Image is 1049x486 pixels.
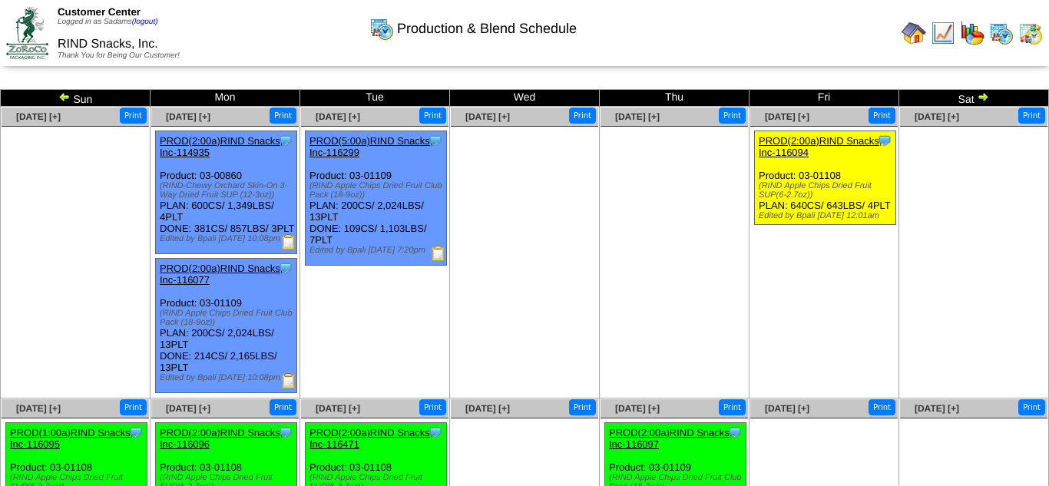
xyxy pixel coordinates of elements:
[759,211,895,220] div: Edited by Bpali [DATE] 12:01am
[750,90,899,107] td: Fri
[128,425,144,440] img: Tooltip
[16,403,61,414] a: [DATE] [+]
[977,91,989,103] img: arrowright.gif
[166,403,210,414] a: [DATE] [+]
[719,399,746,415] button: Print
[160,234,296,243] div: Edited by Bpali [DATE] 10:08pm
[931,21,955,45] img: line_graph.gif
[615,403,660,414] a: [DATE] [+]
[609,427,732,450] a: PROD(2:00a)RIND Snacks, Inc-116097
[120,399,147,415] button: Print
[877,133,892,148] img: Tooltip
[419,399,446,415] button: Print
[869,399,895,415] button: Print
[431,246,446,261] img: Production Report
[309,135,432,158] a: PROD(5:00a)RIND Snacks, Inc-116299
[309,181,446,200] div: (RIND Apple Chips Dried Fruit Club Pack (18-9oz))
[902,21,926,45] img: home.gif
[915,403,959,414] a: [DATE] [+]
[989,21,1014,45] img: calendarprod.gif
[615,111,660,122] a: [DATE] [+]
[281,373,296,388] img: Production Report
[160,181,296,200] div: (RIND-Chewy Orchard Skin-On 3-Way Dried Fruit SUP (12-3oz))
[160,263,283,286] a: PROD(2:00a)RIND Snacks, Inc-116077
[428,133,443,148] img: Tooltip
[160,427,283,450] a: PROD(2:00a)RIND Snacks, Inc-116096
[600,90,750,107] td: Thu
[58,6,141,18] span: Customer Center
[120,107,147,124] button: Print
[755,131,896,225] div: Product: 03-01108 PLAN: 640CS / 643LBS / 4PLT
[719,107,746,124] button: Print
[309,427,432,450] a: PROD(2:00a)RIND Snacks, Inc-116471
[58,91,71,103] img: arrowleft.gif
[465,111,510,122] a: [DATE] [+]
[759,135,882,158] a: PROD(2:00a)RIND Snacks, Inc-116094
[10,427,133,450] a: PROD(1:00a)RIND Snacks, Inc-116095
[450,90,600,107] td: Wed
[278,133,293,148] img: Tooltip
[281,234,296,250] img: Production Report
[309,246,446,255] div: Edited by Bpali [DATE] 7:20pm
[1018,399,1045,415] button: Print
[58,18,158,26] span: Logged in as Sadams
[58,38,158,51] span: RIND Snacks, Inc.
[765,111,809,122] a: [DATE] [+]
[915,111,959,122] a: [DATE] [+]
[160,309,296,327] div: (RIND Apple Chips Dried Fruit Club Pack (18-9oz))
[569,399,596,415] button: Print
[6,7,48,58] img: ZoRoCo_Logo(Green%26Foil)%20jpg.webp
[160,135,283,158] a: PROD(2:00a)RIND Snacks, Inc-114935
[270,399,296,415] button: Print
[16,111,61,122] a: [DATE] [+]
[151,90,300,107] td: Mon
[156,259,297,393] div: Product: 03-01109 PLAN: 200CS / 2,024LBS / 13PLT DONE: 214CS / 2,165LBS / 13PLT
[270,107,296,124] button: Print
[316,111,360,122] a: [DATE] [+]
[1,90,151,107] td: Sun
[869,107,895,124] button: Print
[569,107,596,124] button: Print
[369,16,394,41] img: calendarprod.gif
[166,111,210,122] a: [DATE] [+]
[58,51,180,60] span: Thank You for Being Our Customer!
[765,403,809,414] a: [DATE] [+]
[132,18,158,26] a: (logout)
[727,425,743,440] img: Tooltip
[306,131,447,266] div: Product: 03-01109 PLAN: 200CS / 2,024LBS / 13PLT DONE: 109CS / 1,103LBS / 7PLT
[419,107,446,124] button: Print
[1018,21,1043,45] img: calendarinout.gif
[278,425,293,440] img: Tooltip
[428,425,443,440] img: Tooltip
[316,403,360,414] a: [DATE] [+]
[1018,107,1045,124] button: Print
[397,21,577,37] span: Production & Blend Schedule
[156,131,297,254] div: Product: 03-00860 PLAN: 600CS / 1,349LBS / 4PLT DONE: 381CS / 857LBS / 3PLT
[278,260,293,276] img: Tooltip
[899,90,1049,107] td: Sat
[759,181,895,200] div: (RIND Apple Chips Dried Fruit SUP(6-2.7oz))
[160,373,296,382] div: Edited by Bpali [DATE] 10:08pm
[300,90,450,107] td: Tue
[960,21,984,45] img: graph.gif
[465,403,510,414] a: [DATE] [+]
